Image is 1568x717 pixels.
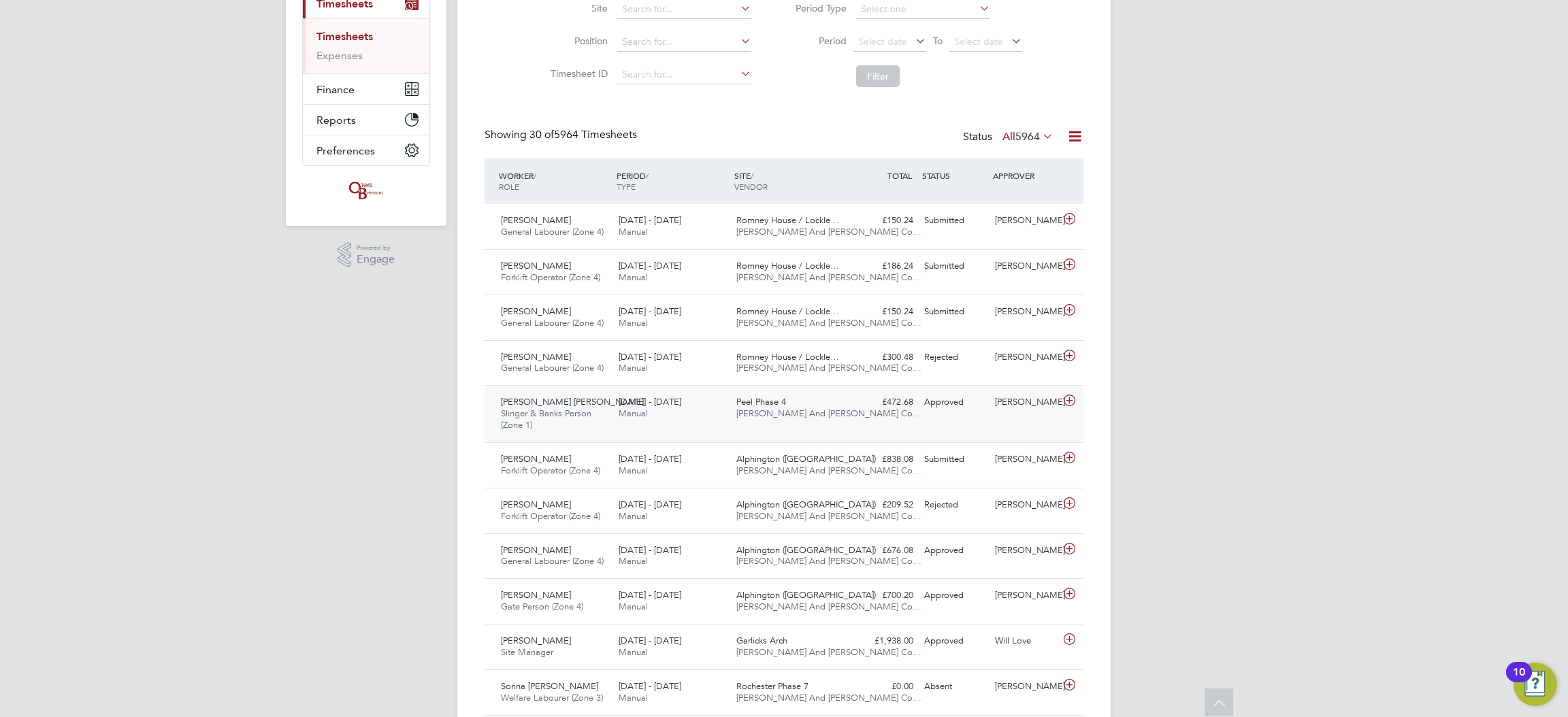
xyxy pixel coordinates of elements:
[546,35,608,47] label: Position
[619,351,681,363] span: [DATE] - [DATE]
[848,584,919,607] div: £700.20
[858,35,907,48] span: Select date
[619,271,648,283] span: Manual
[848,255,919,278] div: £186.24
[346,180,386,201] img: oneillandbrennan-logo-retina.png
[501,465,600,476] span: Forklift Operator (Zone 4)
[501,214,571,226] span: [PERSON_NAME]
[963,128,1056,147] div: Status
[736,226,921,237] span: [PERSON_NAME] And [PERSON_NAME] Co…
[887,170,912,181] span: TOTAL
[501,680,598,692] span: Sorina [PERSON_NAME]
[1513,672,1525,690] div: 10
[619,680,681,692] span: [DATE] - [DATE]
[990,346,1060,369] div: [PERSON_NAME]
[848,448,919,471] div: £838.08
[848,539,919,562] div: £676.08
[848,676,919,698] div: £0.00
[316,83,355,96] span: Finance
[501,589,571,601] span: [PERSON_NAME]
[619,362,648,373] span: Manual
[736,544,876,556] span: Alphington ([GEOGRAPHIC_DATA])
[501,351,571,363] span: [PERSON_NAME]
[1514,663,1557,706] button: Open Resource Center, 10 new notifications
[954,35,1003,48] span: Select date
[495,163,613,199] div: WORKER
[848,630,919,652] div: £1,938.00
[736,555,921,567] span: [PERSON_NAME] And [PERSON_NAME] Co…
[919,584,990,607] div: Approved
[303,74,429,104] button: Finance
[990,448,1060,471] div: [PERSON_NAME]
[1002,130,1053,144] label: All
[619,317,648,329] span: Manual
[848,494,919,516] div: £209.52
[501,646,553,658] span: Site Manager
[990,539,1060,562] div: [PERSON_NAME]
[990,163,1060,188] div: APPROVER
[919,346,990,369] div: Rejected
[499,181,519,192] span: ROLE
[990,494,1060,516] div: [PERSON_NAME]
[990,391,1060,414] div: [PERSON_NAME]
[919,539,990,562] div: Approved
[736,465,921,476] span: [PERSON_NAME] And [PERSON_NAME] Co…
[501,510,600,522] span: Forklift Operator (Zone 4)
[316,30,373,43] a: Timesheets
[736,362,921,373] span: [PERSON_NAME] And [PERSON_NAME] Co…
[485,128,640,142] div: Showing
[919,494,990,516] div: Rejected
[619,465,648,476] span: Manual
[736,692,921,703] span: [PERSON_NAME] And [PERSON_NAME] Co…
[546,2,608,14] label: Site
[736,214,839,226] span: Romney House / Lockle…
[736,453,876,465] span: Alphington ([GEOGRAPHIC_DATA])
[501,362,604,373] span: General Labourer (Zone 4)
[919,210,990,232] div: Submitted
[736,601,921,612] span: [PERSON_NAME] And [PERSON_NAME] Co…
[736,351,839,363] span: Romney House / Lockle…
[529,128,554,141] span: 30 of
[736,271,921,283] span: [PERSON_NAME] And [PERSON_NAME] Co…
[529,128,637,141] span: 5964 Timesheets
[501,407,591,431] span: Slinger & Banks Person (Zone 1)
[848,346,919,369] div: £300.48
[501,635,571,646] span: [PERSON_NAME]
[619,499,681,510] span: [DATE] - [DATE]
[990,255,1060,278] div: [PERSON_NAME]
[736,407,921,419] span: [PERSON_NAME] And [PERSON_NAME] Co…
[990,301,1060,323] div: [PERSON_NAME]
[501,601,583,612] span: Gate Person (Zone 4)
[919,676,990,698] div: Absent
[619,510,648,522] span: Manual
[619,305,681,317] span: [DATE] - [DATE]
[919,630,990,652] div: Approved
[929,32,947,50] span: To
[303,18,429,73] div: Timesheets
[848,301,919,323] div: £150.24
[619,214,681,226] span: [DATE] - [DATE]
[316,49,363,62] a: Expenses
[501,396,644,407] span: [PERSON_NAME] [PERSON_NAME]
[736,680,808,692] span: Rochester Phase 7
[617,33,751,52] input: Search for...
[501,499,571,510] span: [PERSON_NAME]
[338,242,395,268] a: Powered byEngage
[919,448,990,471] div: Submitted
[736,317,921,329] span: [PERSON_NAME] And [PERSON_NAME] Co…
[619,555,648,567] span: Manual
[613,163,731,199] div: PERIOD
[619,544,681,556] span: [DATE] - [DATE]
[617,65,751,84] input: Search for...
[919,301,990,323] div: Submitted
[357,242,395,254] span: Powered by
[856,65,900,87] button: Filter
[736,499,876,510] span: Alphington ([GEOGRAPHIC_DATA])
[736,646,921,658] span: [PERSON_NAME] And [PERSON_NAME] Co…
[316,144,375,157] span: Preferences
[619,396,681,407] span: [DATE] - [DATE]
[534,170,536,181] span: /
[731,163,849,199] div: SITE
[501,271,600,283] span: Forklift Operator (Zone 4)
[619,646,648,658] span: Manual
